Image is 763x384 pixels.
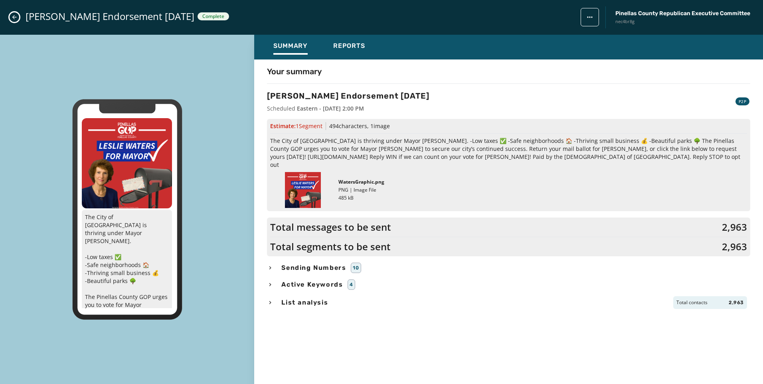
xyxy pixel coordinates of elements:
p: PNG | Image File [338,187,747,193]
span: Complete [202,13,224,20]
span: Active Keywords [280,280,344,289]
span: Pinellas County Republican Executive Committee [615,10,750,18]
img: Thumbnail [285,172,321,208]
span: 1 Segment [296,122,322,130]
span: Sending Numbers [280,263,348,273]
img: 2025-09-24_212524_1437_php46aFpq-300x300-4924.png [82,118,172,208]
span: Total segments to be sent [270,240,391,253]
button: List analysisTotal contacts2,963 [267,296,750,309]
span: nec4br8g [615,18,750,25]
span: [PERSON_NAME] Endorsement [DATE] [26,10,194,23]
h4: Your summary [267,66,322,77]
div: P2P [735,97,749,105]
span: 494 characters [329,122,367,130]
h3: [PERSON_NAME] Endorsement [DATE] [267,90,429,101]
span: 2,963 [722,221,747,234]
span: Total contacts [676,299,708,306]
div: 4 [348,279,355,290]
button: Active Keywords4 [267,279,750,290]
p: 485 kB [338,195,747,201]
button: broadcast action menu [581,8,599,26]
button: Summary [267,38,314,56]
span: Total messages to be sent [270,221,391,234]
button: Reports [327,38,372,56]
p: WatersGraphic.png [338,179,747,185]
span: 2,963 [729,299,744,306]
span: The City of [GEOGRAPHIC_DATA] is thriving under Mayor [PERSON_NAME]. -Low taxes ✅ -Safe neighborh... [270,137,747,169]
span: Reports [333,42,365,50]
div: Eastern - [DATE] 2:00 PM [297,105,364,113]
button: Sending Numbers10 [267,263,750,273]
span: 2,963 [722,240,747,253]
span: List analysis [280,298,330,307]
span: , 1 image [367,122,390,130]
span: Estimate: [270,122,322,130]
span: Scheduled [267,105,295,113]
div: 10 [351,263,361,273]
span: Summary [273,42,308,50]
